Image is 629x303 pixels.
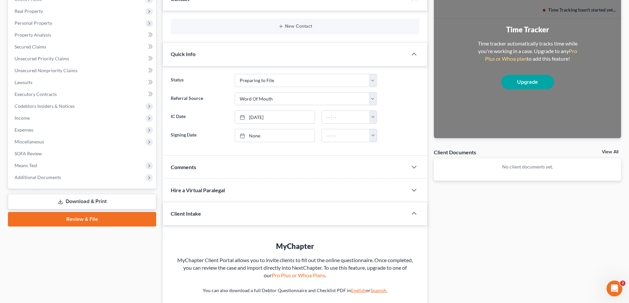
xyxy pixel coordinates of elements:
label: IC Date [167,110,231,124]
span: Income [15,115,30,121]
span: Additional Documents [15,174,61,180]
a: Pro Plus or Whoa plan [485,48,577,62]
a: Executory Contracts [9,88,156,100]
span: SOFA Review [15,151,42,156]
div: MyChapter [176,241,414,251]
span: Client Intake [171,210,201,217]
a: [DATE] [235,111,315,123]
a: Property Analysis [9,29,156,41]
button: New Contact [176,24,414,29]
a: Unsecured Priority Claims [9,53,156,65]
span: 2 [620,281,625,286]
span: Personal Property [15,20,52,26]
span: Comments [171,164,196,170]
span: Expenses [15,127,33,133]
a: Unsecured Nonpriority Claims [9,65,156,76]
span: Lawsuits [15,79,32,85]
a: Secured Claims [9,41,156,53]
a: Spanish. [370,288,387,293]
a: Pro Plus or Whoa Plans [272,272,325,278]
span: Unsecured Priority Claims [15,56,69,61]
span: Property Analysis [15,32,51,38]
a: View All [602,150,618,154]
iframe: Intercom live chat [607,281,622,296]
label: Referral Source [167,92,231,106]
span: Means Test [15,163,37,168]
span: Codebtors Insiders & Notices [15,103,75,109]
span: Miscellaneous [15,139,44,144]
a: English [351,288,366,293]
label: Status [167,74,231,87]
p: You can also download a full Debtor Questionnaire and Checklist PDF in or [176,287,414,294]
span: Real Property [15,8,43,14]
input: -- : -- [322,129,369,142]
span: MyChapter Client Portal allows you to invite clients to fill out the online questionnaire. Once c... [177,257,413,278]
span: Secured Claims [15,44,46,49]
a: Upgrade [501,75,554,89]
div: Time Tracker [475,24,580,35]
input: -- : -- [322,111,369,123]
a: Download & Print [8,194,156,209]
p: No client documents yet. [439,164,616,170]
span: Quick Info [171,51,195,57]
span: Executory Contracts [15,91,57,97]
div: Time tracker automatically tracks time while you're working in a case. Upgrade to any to add this... [475,40,580,63]
span: Hire a Virtual Paralegal [171,187,225,193]
label: Signing Date [167,129,231,142]
a: SOFA Review [9,148,156,160]
a: Review & File [8,212,156,227]
span: Unsecured Nonpriority Claims [15,68,78,73]
a: Lawsuits [9,76,156,88]
div: Client Documents [434,149,476,156]
a: None [235,129,315,142]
